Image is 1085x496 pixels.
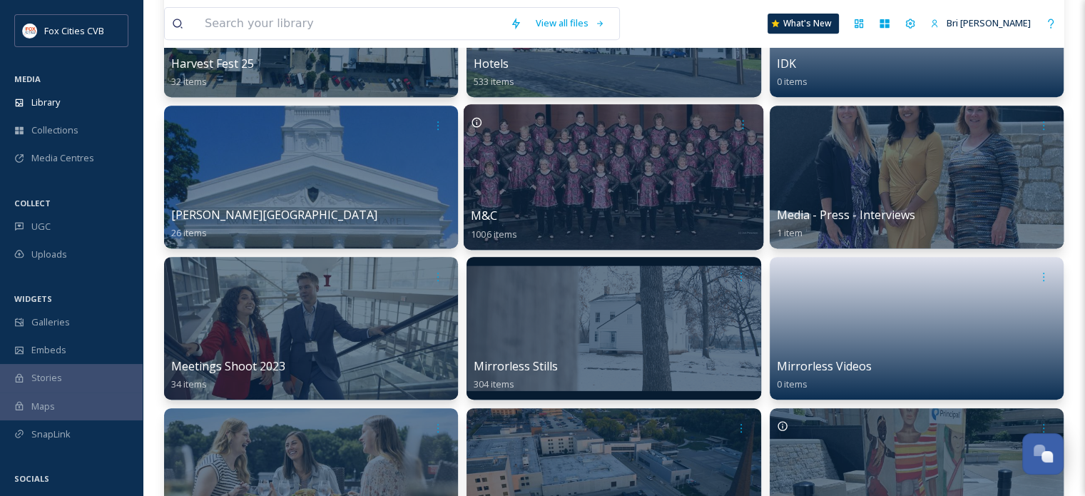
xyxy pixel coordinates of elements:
[31,371,62,385] span: Stories
[171,226,207,239] span: 26 items
[777,360,872,390] a: Mirrorless Videos0 items
[947,16,1031,29] span: Bri [PERSON_NAME]
[777,378,808,390] span: 0 items
[474,358,558,374] span: Mirrorless Stills
[474,56,509,71] span: Hotels
[777,208,915,239] a: Media - Press - Interviews1 item
[474,75,514,88] span: 533 items
[777,56,796,71] span: IDK
[14,74,41,84] span: MEDIA
[474,57,514,88] a: Hotels533 items
[777,358,872,374] span: Mirrorless Videos
[171,358,285,374] span: Meetings Shoot 2023
[31,315,70,329] span: Galleries
[31,400,55,413] span: Maps
[777,57,808,88] a: IDK0 items
[44,24,104,37] span: Fox Cities CVB
[471,227,517,240] span: 1006 items
[171,56,254,71] span: Harvest Fest 25
[14,293,52,304] span: WIDGETS
[529,9,612,37] a: View all files
[31,248,67,261] span: Uploads
[31,123,78,137] span: Collections
[14,198,51,208] span: COLLECT
[777,75,808,88] span: 0 items
[31,220,51,233] span: UGC
[31,96,60,109] span: Library
[171,207,377,223] span: [PERSON_NAME][GEOGRAPHIC_DATA]
[777,207,915,223] span: Media - Press - Interviews
[923,9,1038,37] a: Bri [PERSON_NAME]
[171,208,377,239] a: [PERSON_NAME][GEOGRAPHIC_DATA]26 items
[471,208,497,223] span: M&C
[474,360,558,390] a: Mirrorless Stills304 items
[777,226,803,239] span: 1 item
[768,14,839,34] a: What's New
[14,473,49,484] span: SOCIALS
[474,378,514,390] span: 304 items
[23,24,37,38] img: images.png
[171,75,207,88] span: 32 items
[198,8,503,39] input: Search your library
[471,209,517,241] a: M&C1006 items
[1022,433,1064,475] button: Open Chat
[31,427,71,441] span: SnapLink
[171,57,254,88] a: Harvest Fest 2532 items
[31,151,94,165] span: Media Centres
[171,360,285,390] a: Meetings Shoot 202334 items
[31,343,66,357] span: Embeds
[171,378,207,390] span: 34 items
